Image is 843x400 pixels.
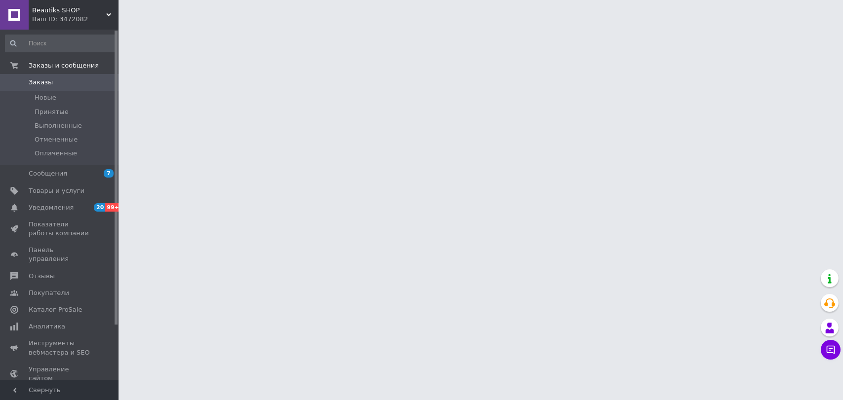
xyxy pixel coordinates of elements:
span: Покупатели [29,289,69,297]
span: 7 [104,169,114,178]
span: Товары и услуги [29,186,84,195]
input: Поиск [5,35,116,52]
span: Принятые [35,108,69,116]
span: Заказы и сообщения [29,61,99,70]
span: Выполненные [35,121,82,130]
span: Панель управления [29,246,91,263]
span: Аналитика [29,322,65,331]
span: Отмененные [35,135,78,144]
div: Ваш ID: 3472082 [32,15,119,24]
span: 20 [94,203,105,212]
span: Сообщения [29,169,67,178]
span: Beautiks SHOP [32,6,106,15]
span: Управление сайтом [29,365,91,383]
span: Уведомления [29,203,74,212]
span: Показатели работы компании [29,220,91,238]
span: Отзывы [29,272,55,281]
span: Каталог ProSale [29,305,82,314]
span: Заказы [29,78,53,87]
span: Инструменты вебмастера и SEO [29,339,91,357]
span: Оплаченные [35,149,77,158]
span: Новые [35,93,56,102]
button: Чат с покупателем [821,340,841,360]
span: 99+ [105,203,121,212]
